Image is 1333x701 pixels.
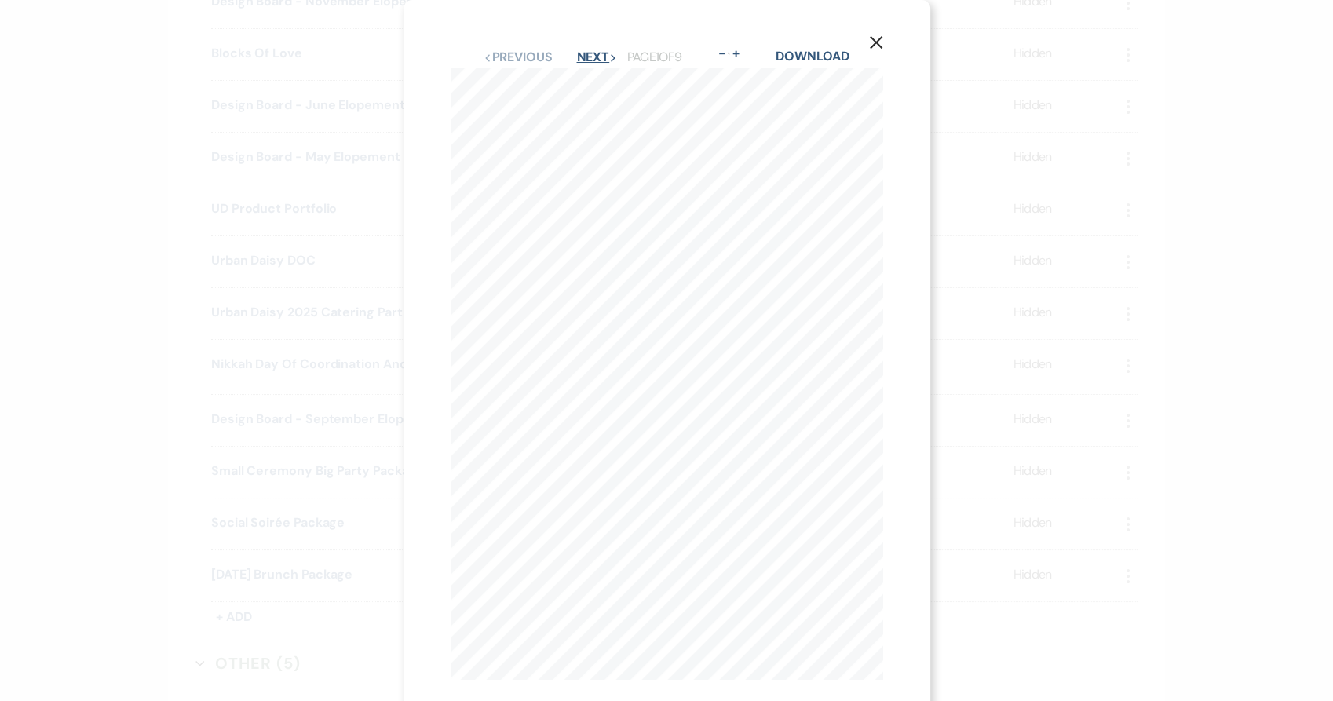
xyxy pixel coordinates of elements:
button: Previous [484,51,552,64]
button: + [730,47,743,60]
button: Next [576,51,617,64]
button: - [715,47,728,60]
a: Download [776,48,849,64]
p: Page 1 of 9 [626,47,681,68]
